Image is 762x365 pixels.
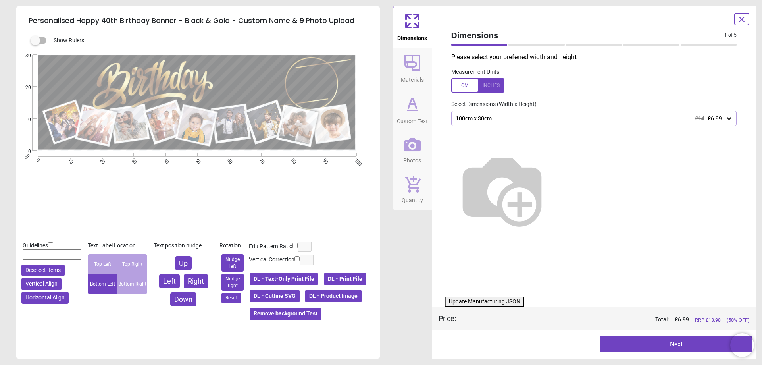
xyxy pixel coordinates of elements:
button: Custom Text [393,89,432,131]
span: 0 [16,148,31,155]
span: £6.99 [708,115,722,122]
button: Nudge right [221,274,244,291]
iframe: Brevo live chat [730,333,754,357]
button: Update Manufacturing JSON [445,297,524,307]
div: Text Label Location [88,242,147,250]
div: Top Right [117,254,147,274]
button: Vertical Align [21,278,62,290]
span: Dimensions [451,29,725,41]
span: 6.99 [678,316,689,323]
span: 10 [16,116,31,123]
button: DL - Print File [323,272,367,286]
span: Quantity [402,193,423,205]
span: 1 of 5 [724,32,737,39]
span: RRP [695,317,721,324]
div: Rotation [219,242,246,250]
span: £14 [695,115,704,122]
span: 20 [16,84,31,91]
button: Photos [393,131,432,170]
span: (50% OFF) [727,317,749,324]
button: Deselect items [21,265,65,276]
div: Bottom Left [88,274,117,294]
div: 100cm x 30cm [455,115,725,122]
span: Custom Text [397,114,428,126]
label: Edit Pattern Ratio [249,243,292,251]
div: Top Left [88,254,117,274]
span: Materials [401,72,424,84]
div: Price : [439,313,456,323]
span: £ [675,316,689,324]
button: DL - Cutline SVG [249,290,300,303]
span: Photos [403,153,421,165]
div: Show Rulers [35,36,380,45]
div: Total: [468,316,750,324]
button: DL - Text-Only Print File [249,272,319,286]
button: Materials [393,48,432,89]
span: 30 [16,52,31,59]
button: Right [184,274,208,288]
button: Up [175,256,192,270]
p: Please select your preferred width and height [451,53,743,62]
span: Dimensions [397,31,427,42]
button: Left [159,274,180,288]
button: Next [600,336,752,352]
span: Guidelines [23,242,48,249]
button: Reset [221,293,241,303]
button: Horizontal Align [21,292,69,304]
button: Down [170,292,196,306]
div: Bottom Right [117,274,147,294]
label: Vertical Correction [249,256,294,264]
button: Remove background Test [249,307,322,321]
button: Quantity [393,170,432,210]
label: Measurement Units [451,68,499,76]
img: Helper for size comparison [451,139,553,240]
h5: Personalised Happy 40th Birthday Banner - Black & Gold - Custom Name & 9 Photo Upload [29,13,367,29]
button: Dimensions [393,6,432,48]
button: DL - Product Image [304,290,362,303]
div: Text position nudge [154,242,213,250]
button: Nudge left [221,254,244,272]
span: £ 13.98 [706,317,721,323]
label: Select Dimensions (Width x Height) [445,100,537,108]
